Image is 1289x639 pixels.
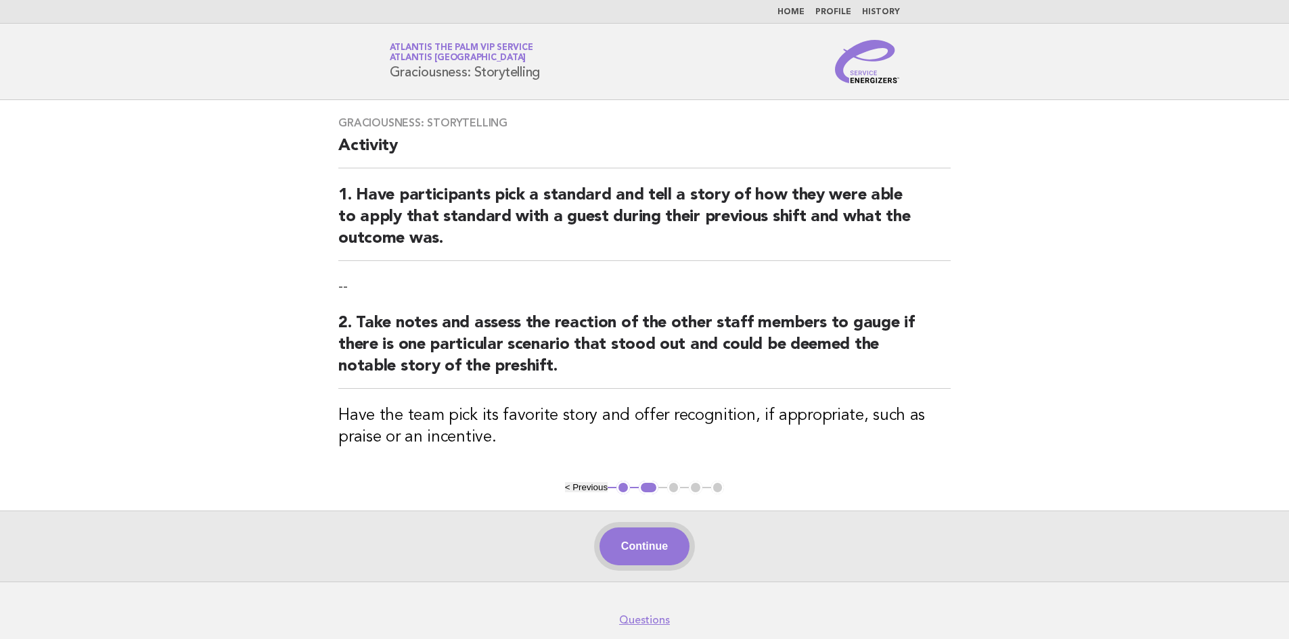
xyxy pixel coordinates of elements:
h3: Graciousness: Storytelling [338,116,951,130]
span: Atlantis [GEOGRAPHIC_DATA] [390,54,526,63]
a: Questions [619,613,670,627]
img: Service Energizers [835,40,900,83]
button: Continue [600,527,689,565]
a: Profile [815,8,851,16]
h2: 1. Have participants pick a standard and tell a story of how they were able to apply that standar... [338,185,951,261]
h3: Have the team pick its favorite story and offer recognition, if appropriate, such as praise or an... [338,405,951,448]
h1: Graciousness: Storytelling [390,44,541,79]
p: -- [338,277,951,296]
a: Atlantis The Palm VIP ServiceAtlantis [GEOGRAPHIC_DATA] [390,43,533,62]
a: History [862,8,900,16]
button: 2 [639,481,658,494]
h2: Activity [338,135,951,168]
button: < Previous [565,482,608,492]
h2: 2. Take notes and assess the reaction of the other staff members to gauge if there is one particu... [338,312,951,389]
button: 1 [616,481,630,494]
a: Home [777,8,805,16]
